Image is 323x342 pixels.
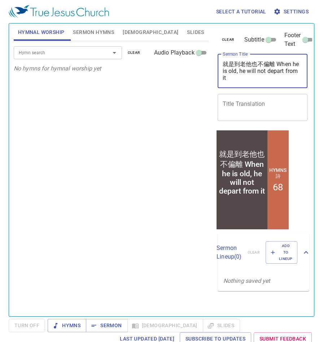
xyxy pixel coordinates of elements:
span: Add to Lineup [270,243,293,263]
button: Settings [272,5,311,18]
span: Sermon [92,321,122,330]
span: Hymns [53,321,80,330]
span: Settings [275,7,309,16]
button: Sermon [86,319,127,332]
span: Footer Text [284,31,301,48]
textarea: 就是到老他也不偏離 When he is old, he will not depart from it [223,61,303,81]
div: Sermon Lineup(0)clearAdd to Lineup [218,234,309,271]
p: Sermon Lineup ( 0 ) [217,244,241,261]
button: Open [109,48,119,58]
i: No hymns for hymnal worship yet [14,65,101,72]
button: clear [218,35,239,44]
button: Add to Lineup [266,241,297,264]
span: Audio Playback [154,48,195,57]
span: clear [128,49,140,56]
iframe: from-child [215,129,291,231]
button: clear [123,48,145,57]
span: Sermon Hymns [73,28,114,37]
img: True Jesus Church [9,5,109,18]
span: Hymnal Worship [18,28,65,37]
span: Subtitle [244,35,264,44]
span: clear [222,36,235,43]
i: Nothing saved yet [223,277,270,284]
span: [DEMOGRAPHIC_DATA] [123,28,178,37]
button: Select a tutorial [213,5,269,18]
span: Slides [187,28,204,37]
span: Select a tutorial [216,7,266,16]
button: Hymns [48,319,86,332]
